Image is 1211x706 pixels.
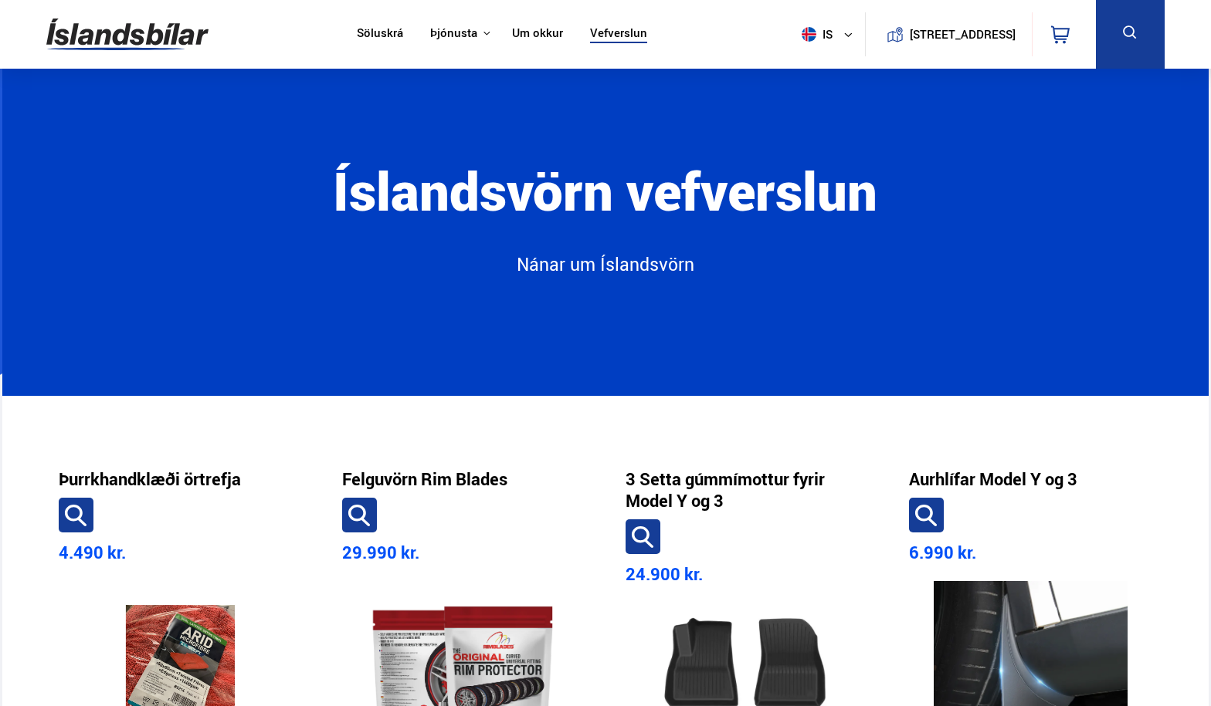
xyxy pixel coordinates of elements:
[512,26,563,42] a: Um okkur
[874,12,1024,56] a: [STREET_ADDRESS]
[59,541,126,563] span: 4.490 kr.
[909,541,976,563] span: 6.990 kr.
[342,468,507,490] a: Felguvörn Rim Blades
[270,252,941,290] a: Nánar um Íslandsvörn
[795,27,834,42] span: is
[915,28,1009,41] button: [STREET_ADDRESS]
[186,161,1025,252] h1: Íslandsvörn vefverslun
[802,27,816,42] img: svg+xml;base64,PHN2ZyB4bWxucz0iaHR0cDovL3d3dy53My5vcmcvMjAwMC9zdmciIHdpZHRoPSI1MTIiIGhlaWdodD0iNT...
[909,468,1077,490] a: Aurhlífar Model Y og 3
[626,562,703,585] span: 24.900 kr.
[59,468,241,490] a: Þurrkhandklæði örtrefja
[46,9,209,59] img: G0Ugv5HjCgRt.svg
[430,26,477,41] button: Þjónusta
[590,26,647,42] a: Vefverslun
[342,541,419,563] span: 29.990 kr.
[795,12,865,57] button: is
[626,468,869,512] a: 3 Setta gúmmímottur fyrir Model Y og 3
[357,26,403,42] a: Söluskrá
